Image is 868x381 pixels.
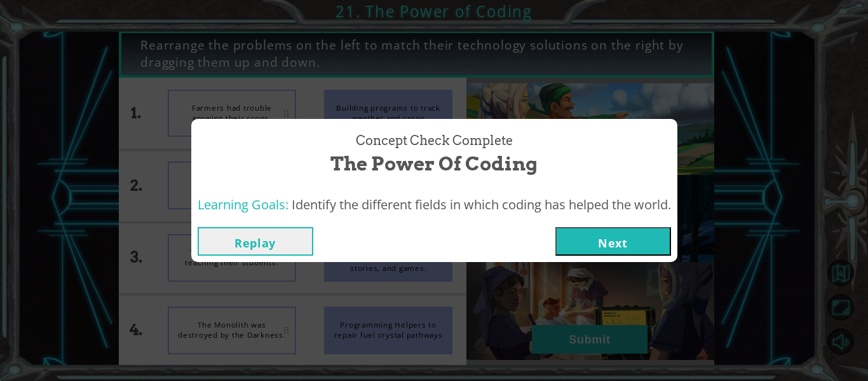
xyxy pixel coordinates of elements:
[555,227,671,256] button: Next
[330,150,538,177] span: The Power of Coding
[198,196,288,213] span: Learning Goals:
[198,227,313,256] button: Replay
[356,132,513,150] span: Concept Check Complete
[292,196,671,213] span: Identify the different fields in which coding has helped the world.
